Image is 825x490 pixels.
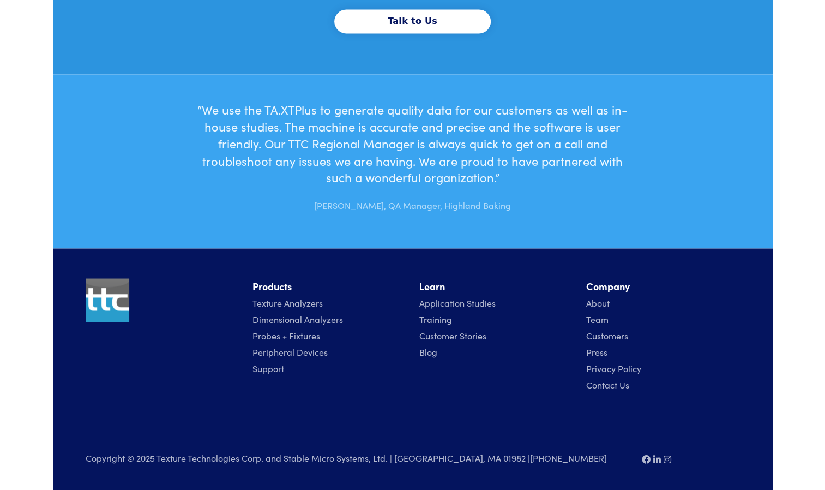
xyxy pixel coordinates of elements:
[530,451,607,463] a: [PHONE_NUMBER]
[252,345,328,357] a: Peripheral Devices
[419,296,496,308] a: Application Studies
[195,101,630,186] h6: “We use the TA.XTPlus to generate quality data for our customers as well as in-house studies. The...
[195,190,630,212] p: [PERSON_NAME], QA Manager, Highland Baking
[252,278,406,294] li: Products
[586,313,609,325] a: Team
[586,345,607,357] a: Press
[586,378,629,390] a: Contact Us
[86,450,629,465] p: Copyright © 2025 Texture Technologies Corp. and Stable Micro Systems, Ltd. | [GEOGRAPHIC_DATA], M...
[586,329,628,341] a: Customers
[252,313,343,325] a: Dimensional Analyzers
[586,296,610,308] a: About
[586,362,641,374] a: Privacy Policy
[586,278,740,294] li: Company
[252,296,323,308] a: Texture Analyzers
[334,9,491,33] button: Talk to Us
[86,278,129,322] img: ttc_logo_1x1_v1.0.png
[252,362,284,374] a: Support
[252,329,320,341] a: Probes + Fixtures
[419,329,486,341] a: Customer Stories
[419,345,437,357] a: Blog
[419,278,573,294] li: Learn
[419,313,452,325] a: Training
